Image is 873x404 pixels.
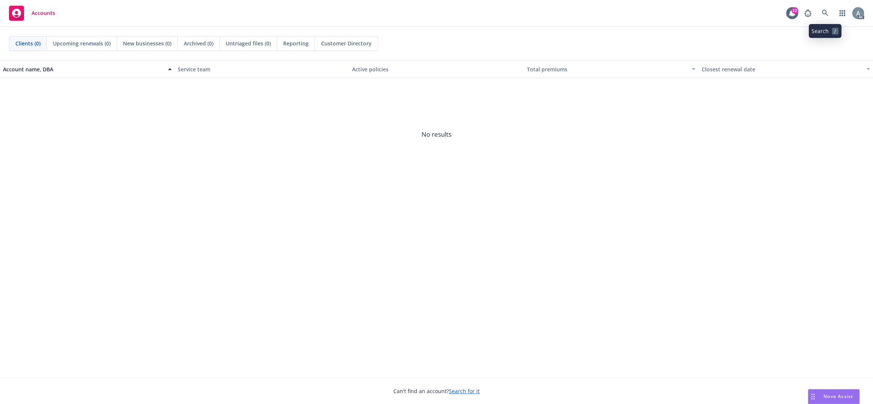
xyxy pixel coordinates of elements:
[823,393,853,399] span: Nova Assist
[123,39,171,47] span: New businesses (0)
[698,60,873,78] button: Closest renewal date
[283,39,309,47] span: Reporting
[817,6,832,21] a: Search
[835,6,850,21] a: Switch app
[321,39,372,47] span: Customer Directory
[527,65,687,73] div: Total premiums
[349,60,524,78] button: Active policies
[701,65,862,73] div: Closest renewal date
[184,39,213,47] span: Archived (0)
[808,389,859,404] button: Nova Assist
[53,39,111,47] span: Upcoming renewals (0)
[178,65,346,73] div: Service team
[449,387,480,395] a: Search for it
[800,6,815,21] a: Report a Bug
[6,3,58,24] a: Accounts
[352,65,521,73] div: Active policies
[808,389,817,404] div: Drag to move
[31,10,55,16] span: Accounts
[852,7,864,19] img: photo
[3,65,163,73] div: Account name, DBA
[791,7,798,14] div: 22
[393,387,480,395] span: Can't find an account?
[175,60,349,78] button: Service team
[524,60,699,78] button: Total premiums
[15,39,40,47] span: Clients (0)
[226,39,271,47] span: Untriaged files (0)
